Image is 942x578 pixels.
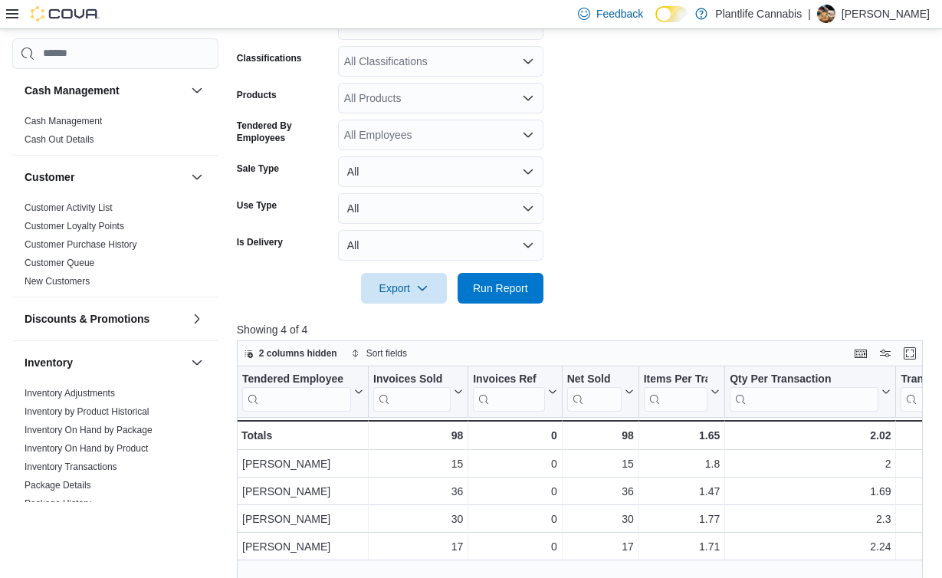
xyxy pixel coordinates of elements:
div: Invoices Sold [373,372,451,411]
span: Dark Mode [655,22,656,23]
span: Customer Activity List [25,202,113,214]
div: 36 [567,482,634,501]
p: | [808,5,811,23]
div: Net Sold [566,372,621,386]
button: Keyboard shortcuts [852,344,870,363]
div: 0 [473,426,556,445]
button: Cash Management [188,81,206,100]
p: Plantlife Cannabis [715,5,802,23]
button: Open list of options [522,129,534,141]
button: Items Per Transaction [643,372,720,411]
div: Tendered Employee [242,372,351,411]
button: Cash Management [25,83,185,98]
a: Package History [25,498,91,509]
div: [PERSON_NAME] [242,455,363,473]
a: New Customers [25,276,90,287]
div: 0 [473,482,556,501]
button: Open list of options [522,55,534,67]
button: Tendered Employee [242,372,363,411]
button: All [338,156,543,187]
label: Products [237,89,277,101]
button: 2 columns hidden [238,344,343,363]
label: Sale Type [237,163,279,175]
button: Run Report [458,273,543,304]
a: Customer Queue [25,258,94,268]
input: Dark Mode [655,6,688,22]
button: All [338,193,543,224]
span: Customer Loyalty Points [25,220,124,232]
span: Inventory Transactions [25,461,117,473]
button: Invoices Ref [473,372,556,411]
div: 1.69 [730,482,891,501]
div: 1.8 [644,455,720,473]
button: Inventory [188,353,206,372]
span: Export [370,273,438,304]
button: All [338,230,543,261]
span: Inventory Adjustments [25,387,115,399]
div: Tendered Employee [242,372,351,386]
img: Cova [31,6,100,21]
h3: Customer [25,169,74,185]
div: 0 [473,510,556,528]
button: Invoices Sold [373,372,463,411]
span: Inventory by Product Historical [25,406,149,418]
label: Is Delivery [237,236,283,248]
a: Inventory by Product Historical [25,406,149,417]
div: 98 [373,426,463,445]
span: 2 columns hidden [259,347,337,360]
button: Discounts & Promotions [188,310,206,328]
div: 17 [567,537,634,556]
a: Customer Purchase History [25,239,137,250]
div: 15 [567,455,634,473]
div: [PERSON_NAME] [242,537,363,556]
div: Items Per Transaction [643,372,707,386]
button: Open list of options [522,92,534,104]
button: Customer [188,168,206,186]
button: Qty Per Transaction [730,372,891,411]
span: Customer Purchase History [25,238,137,251]
div: Items Per Transaction [643,372,707,411]
span: Cash Out Details [25,133,94,146]
div: Net Sold [566,372,621,411]
span: Cash Management [25,115,102,127]
div: 2 [730,455,891,473]
span: Customer Queue [25,257,94,269]
span: Package History [25,498,91,510]
button: Inventory [25,355,185,370]
a: Package Details [25,480,91,491]
button: Customer [25,169,185,185]
div: Totals [241,426,363,445]
a: Inventory On Hand by Product [25,443,148,454]
div: Sammi Lane [817,5,835,23]
div: 1.47 [644,482,720,501]
a: Inventory On Hand by Package [25,425,153,435]
span: Feedback [596,6,643,21]
div: 2.02 [730,426,891,445]
button: Sort fields [345,344,413,363]
button: Export [361,273,447,304]
span: Inventory On Hand by Package [25,424,153,436]
a: Cash Out Details [25,134,94,145]
div: 1.77 [644,510,720,528]
div: 0 [473,455,556,473]
div: 1.71 [644,537,720,556]
div: 15 [373,455,463,473]
span: Package Details [25,479,91,491]
div: 98 [566,426,633,445]
h3: Inventory [25,355,73,370]
a: Cash Management [25,116,102,126]
span: Sort fields [366,347,407,360]
div: 1.65 [643,426,720,445]
p: Showing 4 of 4 [237,322,930,337]
label: Use Type [237,199,277,212]
div: Invoices Ref [473,372,544,386]
div: Invoices Sold [373,372,451,386]
div: Cash Management [12,112,218,155]
button: Discounts & Promotions [25,311,185,327]
span: New Customers [25,275,90,287]
a: Inventory Transactions [25,461,117,472]
div: 30 [373,510,463,528]
div: Invoices Ref [473,372,544,411]
h3: Cash Management [25,83,120,98]
a: Customer Loyalty Points [25,221,124,232]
